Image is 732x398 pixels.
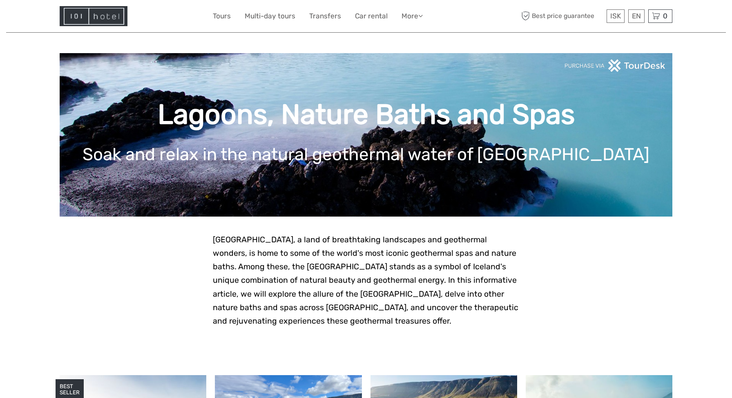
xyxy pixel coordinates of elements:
span: 0 [662,12,669,20]
span: ISK [610,12,621,20]
a: Transfers [309,10,341,22]
span: Best price guarantee [519,9,605,23]
a: Car rental [355,10,388,22]
a: More [402,10,423,22]
span: [GEOGRAPHIC_DATA], a land of breathtaking landscapes and geothermal wonders, is home to some of t... [213,235,518,326]
h1: Soak and relax in the natural geothermal water of [GEOGRAPHIC_DATA] [72,144,660,165]
img: Hotel Information [60,6,127,26]
div: EN [628,9,645,23]
a: Tours [213,10,231,22]
img: PurchaseViaTourDeskwhite.png [564,59,666,72]
a: Multi-day tours [245,10,295,22]
h1: Lagoons, Nature Baths and Spas [72,98,660,131]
